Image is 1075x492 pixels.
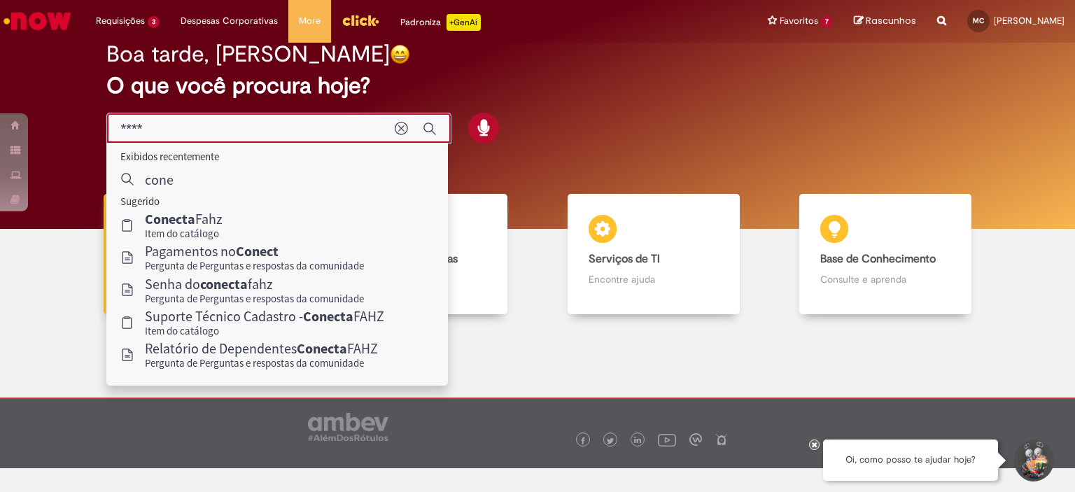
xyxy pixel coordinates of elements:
[634,437,641,445] img: logo_footer_linkedin.png
[96,14,145,28] span: Requisições
[400,14,481,31] div: Padroniza
[715,433,728,446] img: logo_footer_naosei.png
[299,14,321,28] span: More
[106,42,390,66] h2: Boa tarde, [PERSON_NAME]
[148,16,160,28] span: 3
[589,272,719,286] p: Encontre ajuda
[973,16,984,25] span: MC
[589,252,660,266] b: Serviços de TI
[607,437,614,444] img: logo_footer_twitter.png
[820,252,936,266] b: Base de Conhecimento
[780,14,818,28] span: Favoritos
[308,413,388,441] img: logo_footer_ambev_rotulo_gray.png
[447,14,481,31] p: +GenAi
[823,440,998,481] div: Oi, como posso te ajudar hoje?
[689,433,702,446] img: logo_footer_workplace.png
[342,10,379,31] img: click_logo_yellow_360x200.png
[770,194,1002,315] a: Base de Conhecimento Consulte e aprenda
[1,7,73,35] img: ServiceNow
[854,15,916,28] a: Rascunhos
[820,272,950,286] p: Consulte e aprenda
[658,430,676,449] img: logo_footer_youtube.png
[390,44,410,64] img: happy-face.png
[821,16,833,28] span: 7
[1012,440,1054,482] button: Iniciar Conversa de Suporte
[866,14,916,27] span: Rascunhos
[73,194,306,315] a: Tirar dúvidas Tirar dúvidas com Lupi Assist e Gen Ai
[994,15,1065,27] span: [PERSON_NAME]
[537,194,770,315] a: Serviços de TI Encontre ajuda
[579,437,586,444] img: logo_footer_facebook.png
[106,73,969,98] h2: O que você procura hoje?
[181,14,278,28] span: Despesas Corporativas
